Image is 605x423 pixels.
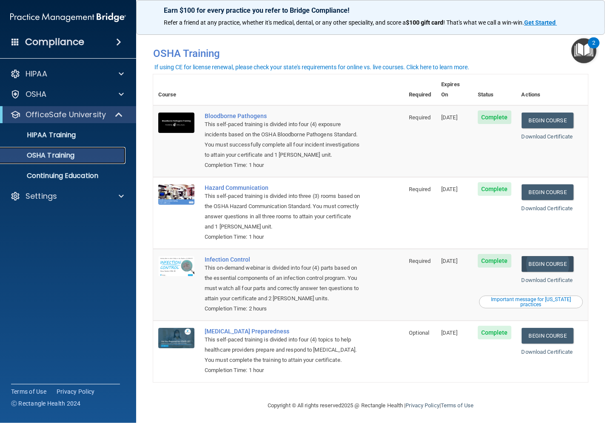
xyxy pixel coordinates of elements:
[6,131,76,139] p: HIPAA Training
[205,232,361,242] div: Completion Time: 1 hour
[205,191,361,232] div: This self-paced training is divided into three (3) rooms based on the OSHA Hazard Communication S...
[443,19,524,26] span: ! That's what we call a win-win.
[409,330,429,336] span: Optional
[522,184,574,200] a: Begin Course
[404,74,436,105] th: Required
[205,119,361,160] div: This self-paced training is divided into four (4) exposure incidents based on the OSHA Bloodborne...
[522,205,573,211] a: Download Certificate
[205,304,361,314] div: Completion Time: 2 hours
[522,277,573,283] a: Download Certificate
[215,392,526,419] div: Copyright © All rights reserved 2025 @ Rectangle Health | |
[522,113,574,128] a: Begin Course
[205,184,361,191] a: Hazard Communication
[409,258,431,264] span: Required
[441,258,457,264] span: [DATE]
[478,182,511,196] span: Complete
[522,133,573,140] a: Download Certificate
[153,48,588,59] h4: OSHA Training
[164,19,406,26] span: Refer a friend at any practice, whether it's medical, dental, or any other speciality, and score a
[10,9,126,26] img: PMB logo
[57,387,95,396] a: Privacy Policy
[592,43,595,54] div: 2
[517,74,588,105] th: Actions
[153,63,471,71] button: If using CE for license renewal, please check your state's requirements for online vs. live cours...
[478,254,511,268] span: Complete
[441,330,457,336] span: [DATE]
[26,69,47,79] p: HIPAA
[205,256,361,263] a: Infection Control
[478,326,511,339] span: Complete
[522,328,574,344] a: Begin Course
[441,114,457,121] span: [DATE]
[10,110,123,120] a: OfficeSafe University
[205,263,361,304] div: This on-demand webinar is divided into four (4) parts based on the essential components of an inf...
[436,74,473,105] th: Expires On
[11,399,81,408] span: Ⓒ Rectangle Health 2024
[164,6,577,14] p: Earn $100 for every practice you refer to Bridge Compliance!
[153,74,200,105] th: Course
[522,256,574,272] a: Begin Course
[524,19,556,26] strong: Get Started
[26,191,57,201] p: Settings
[6,151,74,160] p: OSHA Training
[571,38,596,63] button: Open Resource Center, 2 new notifications
[154,64,469,70] div: If using CE for license renewal, please check your state's requirements for online vs. live cours...
[25,36,84,48] h4: Compliance
[480,297,582,307] div: Important message for [US_STATE] practices
[10,191,124,201] a: Settings
[11,387,46,396] a: Terms of Use
[205,328,361,335] a: [MEDICAL_DATA] Preparedness
[473,74,517,105] th: Status
[441,186,457,192] span: [DATE]
[441,402,474,409] a: Terms of Use
[409,114,431,121] span: Required
[6,172,122,180] p: Continuing Education
[406,19,443,26] strong: $100 gift card
[478,110,511,124] span: Complete
[409,186,431,192] span: Required
[10,69,124,79] a: HIPAA
[26,89,47,99] p: OSHA
[524,19,557,26] a: Get Started
[479,296,583,308] button: Read this if you are a dental practitioner in the state of CA
[26,110,106,120] p: OfficeSafe University
[405,402,439,409] a: Privacy Policy
[205,160,361,170] div: Completion Time: 1 hour
[205,365,361,375] div: Completion Time: 1 hour
[10,89,124,99] a: OSHA
[205,113,361,119] a: Bloodborne Pathogens
[522,349,573,355] a: Download Certificate
[205,335,361,365] div: This self-paced training is divided into four (4) topics to help healthcare providers prepare and...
